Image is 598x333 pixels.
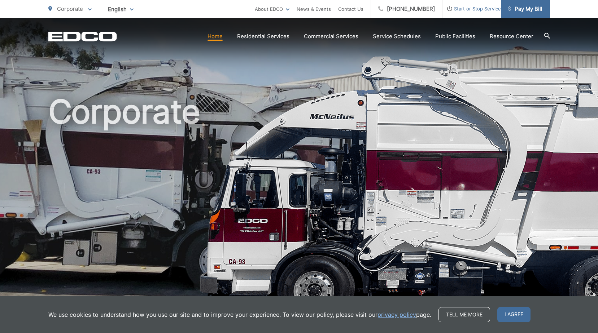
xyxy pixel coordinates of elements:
[435,32,475,41] a: Public Facilities
[237,32,289,41] a: Residential Services
[497,307,531,322] span: I agree
[490,32,533,41] a: Resource Center
[48,31,117,41] a: EDCD logo. Return to the homepage.
[255,5,289,13] a: About EDCO
[102,3,139,15] span: English
[438,307,490,322] a: Tell me more
[377,310,416,319] a: privacy policy
[297,5,331,13] a: News & Events
[48,94,550,322] h1: Corporate
[48,310,431,319] p: We use cookies to understand how you use our site and to improve your experience. To view our pol...
[508,5,542,13] span: Pay My Bill
[373,32,421,41] a: Service Schedules
[208,32,223,41] a: Home
[338,5,363,13] a: Contact Us
[304,32,358,41] a: Commercial Services
[57,5,83,12] span: Corporate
